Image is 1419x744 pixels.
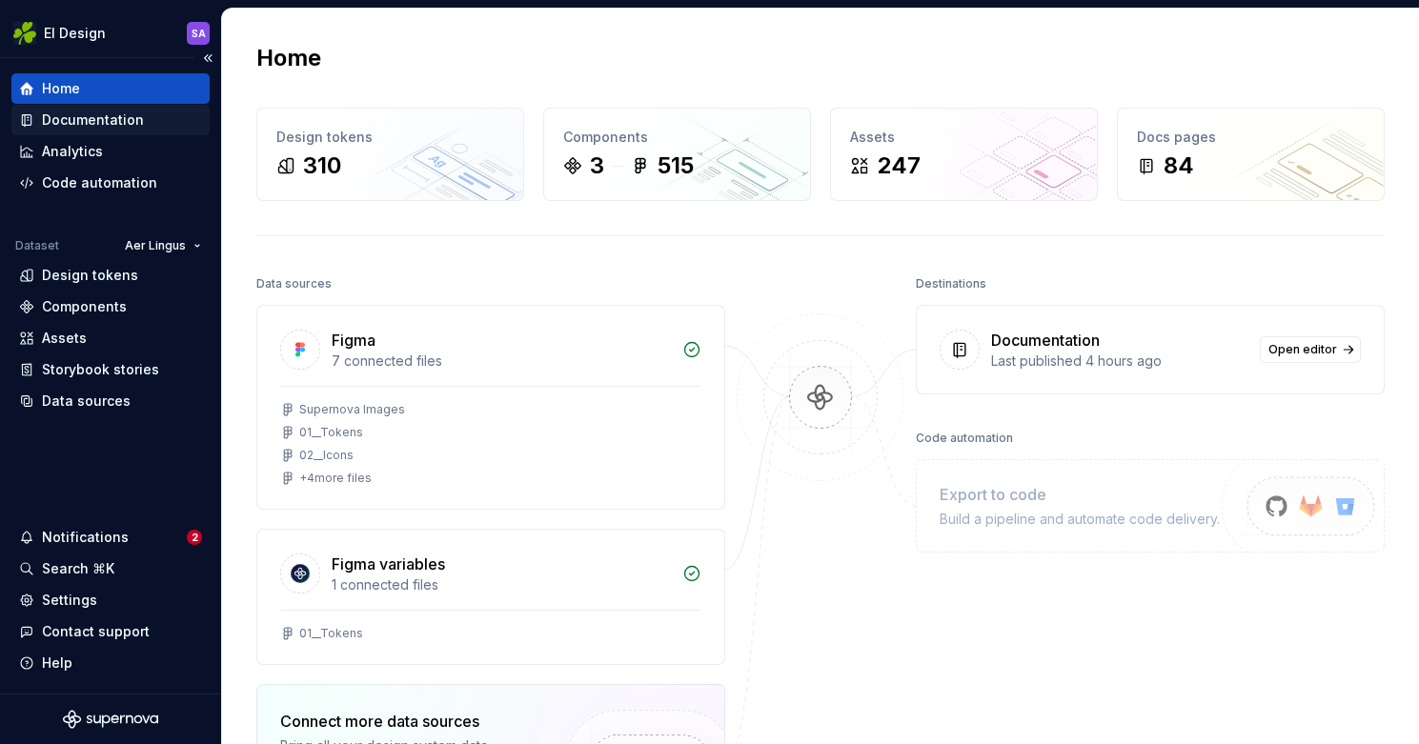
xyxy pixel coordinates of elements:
[187,530,202,545] span: 2
[63,710,158,729] svg: Supernova Logo
[256,305,725,510] a: Figma7 connected filesSupernova Images01__Tokens02__Icons+4more files
[42,528,129,547] div: Notifications
[42,173,157,192] div: Code automation
[658,151,694,181] div: 515
[11,323,210,353] a: Assets
[11,105,210,135] a: Documentation
[11,168,210,198] a: Code automation
[299,471,372,486] div: + 4 more files
[42,360,159,379] div: Storybook stories
[11,386,210,416] a: Data sources
[877,151,921,181] div: 247
[194,45,221,71] button: Collapse sidebar
[11,522,210,553] button: Notifications2
[42,392,131,411] div: Data sources
[42,297,127,316] div: Components
[276,128,504,147] div: Design tokens
[590,151,604,181] div: 3
[1117,108,1385,201] a: Docs pages84
[916,425,1013,452] div: Code automation
[940,510,1220,529] div: Build a pipeline and automate code delivery.
[42,266,138,285] div: Design tokens
[11,136,210,167] a: Analytics
[1260,336,1361,363] a: Open editor
[11,616,210,647] button: Contact support
[830,108,1098,201] a: Assets247
[11,585,210,615] a: Settings
[1268,342,1337,357] span: Open editor
[15,238,59,253] div: Dataset
[543,108,811,201] a: Components3515
[42,79,80,98] div: Home
[116,232,210,259] button: Aer Lingus
[991,352,1248,371] div: Last published 4 hours ago
[332,553,445,575] div: Figma variables
[332,329,375,352] div: Figma
[850,128,1078,147] div: Assets
[256,108,524,201] a: Design tokens310
[332,575,671,594] div: 1 connected files
[11,354,210,385] a: Storybook stories
[940,483,1220,506] div: Export to code
[13,22,36,45] img: 56b5df98-d96d-4d7e-807c-0afdf3bdaefa.png
[991,329,1100,352] div: Documentation
[299,448,354,463] div: 02__Icons
[42,591,97,610] div: Settings
[42,654,72,673] div: Help
[42,111,144,130] div: Documentation
[11,73,210,104] a: Home
[125,238,186,253] span: Aer Lingus
[299,402,405,417] div: Supernova Images
[42,559,114,578] div: Search ⌘K
[42,142,103,161] div: Analytics
[1164,151,1194,181] div: 84
[256,43,321,73] h2: Home
[299,626,363,641] div: 01__Tokens
[280,710,533,733] div: Connect more data sources
[4,12,217,53] button: EI DesignSA
[332,352,671,371] div: 7 connected files
[42,329,87,348] div: Assets
[256,271,332,297] div: Data sources
[11,260,210,291] a: Design tokens
[42,622,150,641] div: Contact support
[303,151,341,181] div: 310
[563,128,791,147] div: Components
[192,26,206,41] div: SA
[1137,128,1365,147] div: Docs pages
[256,529,725,665] a: Figma variables1 connected files01__Tokens
[916,271,986,297] div: Destinations
[11,648,210,678] button: Help
[299,425,363,440] div: 01__Tokens
[44,24,106,43] div: EI Design
[11,553,210,584] button: Search ⌘K
[11,292,210,322] a: Components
